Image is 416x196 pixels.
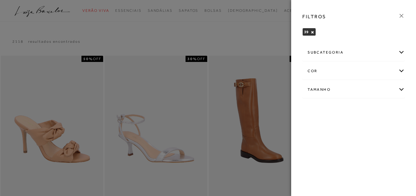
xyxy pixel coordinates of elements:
div: subcategoria [303,44,405,61]
span: 39 [304,30,309,34]
div: Tamanho [303,81,405,98]
div: cor [303,63,405,79]
h3: FILTROS [302,13,326,20]
button: 39 Close [311,30,314,34]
